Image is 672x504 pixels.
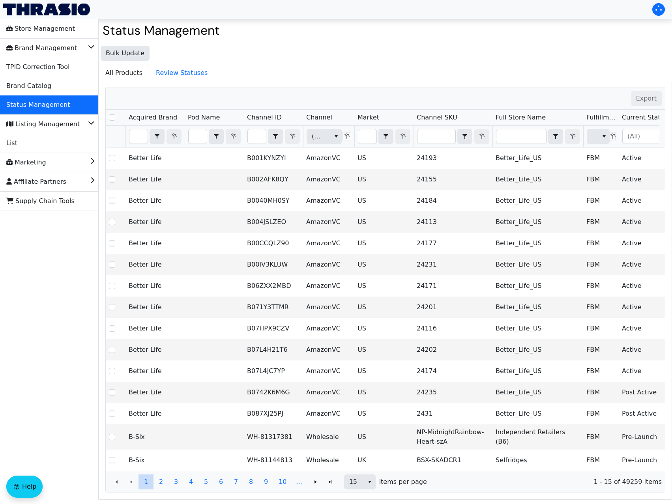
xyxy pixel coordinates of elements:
button: Page 9 [258,474,273,489]
td: US [354,275,414,297]
td: B00IV3KLUW [244,254,303,275]
td: Better_Life_US [492,233,583,254]
input: Select Row [109,114,115,121]
button: Page 1 [139,474,153,489]
td: Better_Life_US [492,360,583,382]
button: select [598,129,610,144]
td: Better_Life_US [492,297,583,318]
td: US [354,339,414,360]
span: Acquired Brand [129,113,177,122]
td: Better_Life_US [492,318,583,339]
td: Selfridges [492,450,583,471]
button: Help floatingactionbutton [6,476,43,498]
td: AmazonVC [303,169,354,190]
span: Channel ID [247,113,282,122]
span: ... [297,477,303,487]
td: FBM [583,339,619,360]
span: Bulk Update [106,49,144,58]
td: FBM [583,450,619,471]
button: Bulk Update [101,46,150,61]
span: (All) [312,132,324,141]
td: Better Life [125,339,185,360]
button: select [330,129,342,144]
span: Affiliate Partners [6,175,66,188]
span: items per page [379,477,427,487]
button: Go to the last page [323,474,338,489]
td: Better_Life_US [492,190,583,211]
td: FBM [583,275,619,297]
td: 24113 [414,211,492,233]
td: Better_Life_US [492,169,583,190]
td: US [354,382,414,403]
td: B07L4H21T6 [244,339,303,360]
td: 24235 [414,382,492,403]
td: Better Life [125,297,185,318]
td: WH-81317381 [244,424,303,450]
td: Better Life [125,169,185,190]
span: 1 - 15 of 49259 items [433,477,662,487]
button: Page 6 [213,474,228,489]
td: B071Y3TTMR [244,297,303,318]
span: Page size [344,474,376,489]
input: Select Row [109,304,115,310]
span: Help [22,482,36,491]
th: Filter [354,126,414,147]
span: Review Statuses [150,65,214,81]
div: Page 1 of 3284 [106,471,665,493]
td: US [354,424,414,450]
span: Full Store Name [496,113,546,122]
td: Better Life [125,403,185,424]
button: Go to the next page [308,474,323,489]
span: 8 [249,477,253,487]
button: Page 7 [228,474,243,489]
span: Choose Operator [268,129,283,144]
td: NP-MidnightRainbow-Heart-szA [414,424,492,450]
span: TPID Correction Tool [6,61,69,73]
td: 24155 [414,169,492,190]
td: B07HPX9CZV [244,318,303,339]
span: Choose Operator [150,129,165,144]
td: US [354,233,414,254]
span: Status Management [6,99,70,111]
td: B00CCQLZ90 [244,233,303,254]
td: B-Six [125,450,185,471]
button: select [150,129,164,144]
td: FBM [583,382,619,403]
button: Page 8 [243,474,258,489]
td: FBM [583,254,619,275]
input: Select Row [109,283,115,289]
td: WH-81144813 [244,450,303,471]
span: Choose Operator [457,129,472,144]
input: Filter [189,129,207,144]
span: Brand Management [6,42,77,54]
input: Filter [248,129,266,144]
input: Filter [129,129,148,144]
button: Page 10 [273,474,292,489]
th: Filter [303,126,354,147]
button: Page 5 [198,474,213,489]
td: Wholesale [303,450,354,471]
td: Better_Life_US [492,275,583,297]
td: 2431 [414,403,492,424]
td: AmazonVC [303,360,354,382]
td: Better Life [125,190,185,211]
td: B0742K6M6G [244,382,303,403]
td: FBM [583,190,619,211]
input: Filter [496,129,546,144]
td: UK [354,450,414,471]
th: Filter [414,126,492,147]
td: AmazonVC [303,318,354,339]
td: Better Life [125,382,185,403]
span: 6 [219,477,223,487]
th: Filter [244,126,303,147]
td: B06ZXX2MBD [244,275,303,297]
td: US [354,360,414,382]
span: 3 [174,477,178,487]
img: Thrasio Logo [3,4,90,15]
button: Page 4 [183,474,198,489]
input: Select Row [109,240,115,246]
input: Select Row [109,457,115,463]
td: Better_Life_US [492,211,583,233]
td: BSX-SKADCR1 [414,450,492,471]
span: 9 [264,477,268,487]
